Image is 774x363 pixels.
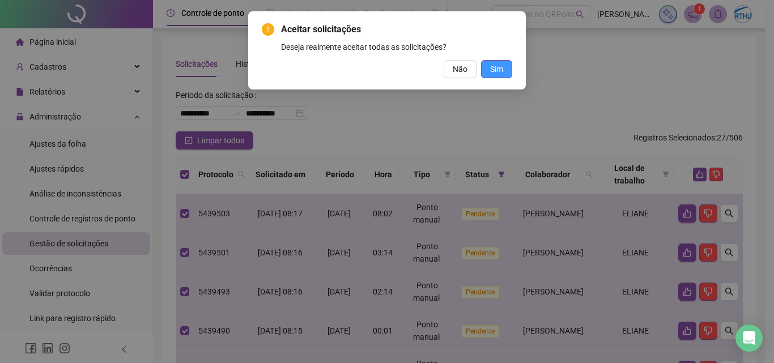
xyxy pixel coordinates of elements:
[262,23,274,36] span: exclamation-circle
[481,60,512,78] button: Sim
[453,63,467,75] span: Não
[281,23,512,36] span: Aceitar solicitações
[444,60,477,78] button: Não
[735,324,763,352] div: Open Intercom Messenger
[281,41,512,53] div: Deseja realmente aceitar todas as solicitações?
[490,63,503,75] span: Sim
